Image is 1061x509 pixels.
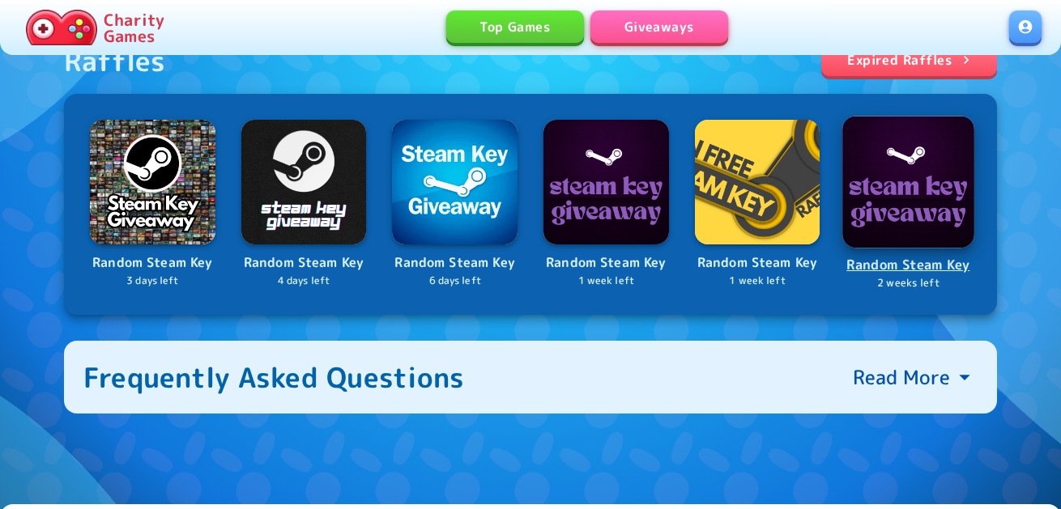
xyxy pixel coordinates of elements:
a: LogoRandom Steam Key1 week left [543,120,669,289]
a: Top Games [446,11,584,43]
p: Read More [853,364,950,390]
div: Raffles [64,44,166,78]
p: 2 weeks left [844,275,973,291]
button: Frequently Asked QuestionsRead More [64,341,997,414]
a: Charity Games [19,6,171,49]
p: 6 days left [392,274,518,289]
img: Logo [241,120,367,245]
a: LogoRandom Steam Key2 weeks left [844,117,973,291]
a: LogoRandom Steam Key4 days left [241,120,367,289]
img: Logo [90,120,215,245]
p: Random Steam Key [392,252,518,274]
img: Logo [392,120,518,245]
p: 4 days left [241,274,367,289]
a: LogoRandom Steam Key6 days left [392,120,518,289]
a: Giveaways [590,11,728,43]
p: 3 days left [90,274,215,289]
p: Random Steam Key [695,252,820,274]
div: Frequently Asked Questions [83,360,465,394]
img: Charity.Games [26,10,97,45]
p: Random Steam Key [543,252,669,274]
a: LogoRandom Steam Key1 week left [695,120,820,289]
a: Expired Raffles [821,44,997,76]
p: 1 week left [543,274,669,289]
p: Charity Games [104,11,164,44]
p: Random Steam Key [241,252,367,274]
p: Random Steam Key [90,252,215,274]
p: 1 week left [695,274,820,289]
img: Logo [695,120,820,245]
p: Random Steam Key [844,254,973,276]
a: LogoRandom Steam Key3 days left [90,120,215,289]
img: Logo [842,116,974,248]
img: Logo [543,120,669,245]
